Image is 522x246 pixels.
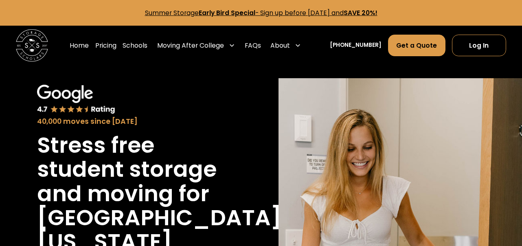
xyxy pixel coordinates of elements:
[37,133,228,206] h1: Stress free student storage and moving for
[388,35,445,56] a: Get a Quote
[37,116,228,127] div: 40,000 moves since [DATE]
[452,35,506,56] a: Log In
[157,41,224,51] div: Moving After College
[154,34,238,57] div: Moving After College
[267,34,304,57] div: About
[145,9,377,17] a: Summer StorageEarly Bird Special- Sign up before [DATE] andSAVE 20%!
[37,85,115,114] img: Google 4.7 star rating
[123,34,147,57] a: Schools
[70,34,89,57] a: Home
[330,41,382,50] a: [PHONE_NUMBER]
[199,9,255,17] strong: Early Bird Special
[270,41,290,51] div: About
[245,34,261,57] a: FAQs
[16,29,48,61] img: Storage Scholars main logo
[95,34,116,57] a: Pricing
[344,9,377,17] strong: SAVE 20%!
